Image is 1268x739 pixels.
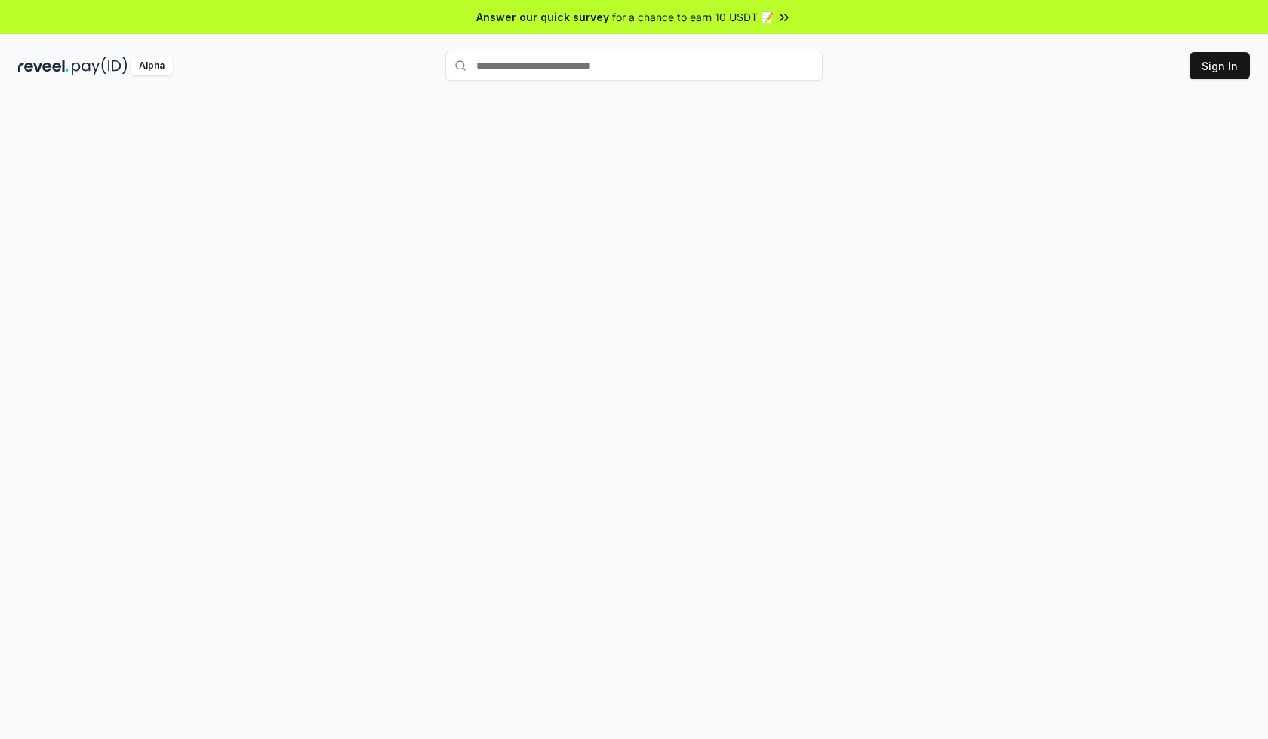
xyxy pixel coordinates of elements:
[1190,52,1250,79] button: Sign In
[612,9,774,25] span: for a chance to earn 10 USDT 📝
[18,57,69,75] img: reveel_dark
[131,57,173,75] div: Alpha
[72,57,128,75] img: pay_id
[476,9,609,25] span: Answer our quick survey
